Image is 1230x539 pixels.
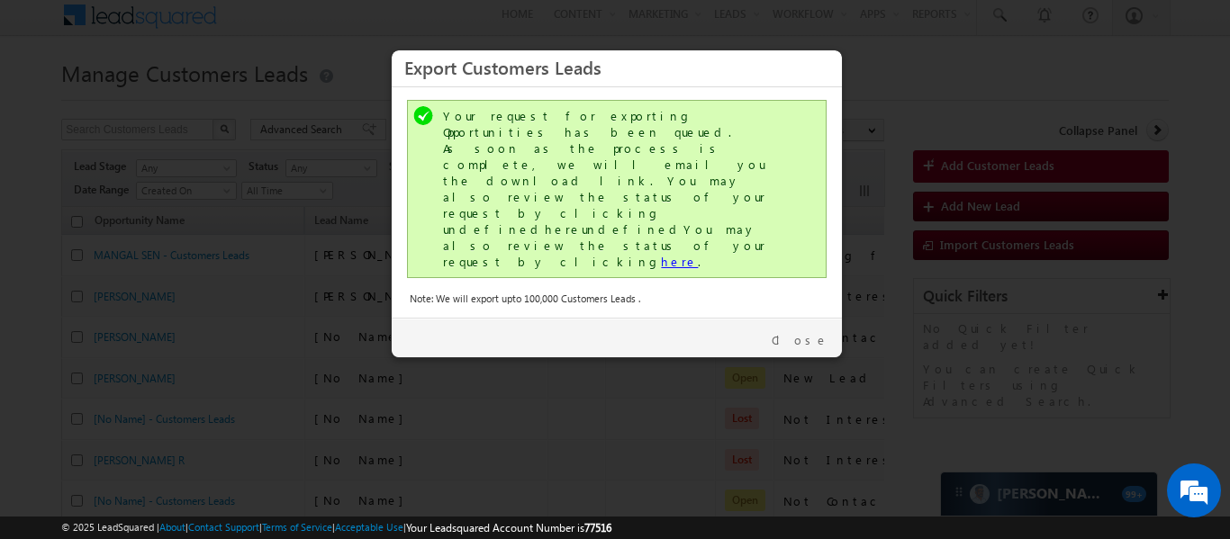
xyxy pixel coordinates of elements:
img: d_60004797649_company_0_60004797649 [31,94,76,118]
a: Contact Support [188,521,259,533]
em: Start Chat [245,416,327,440]
a: About [159,521,185,533]
a: Close [772,332,828,348]
a: Terms of Service [262,521,332,533]
span: 77516 [584,521,611,535]
textarea: Type your message and hit 'Enter' [23,166,329,400]
span: © 2025 LeadSquared | | | | | [61,519,611,536]
a: here [661,254,698,269]
a: Acceptable Use [335,521,403,533]
h3: Export Customers Leads [404,51,829,83]
div: Minimize live chat window [295,9,339,52]
div: Chat with us now [94,94,303,118]
span: Your Leadsquared Account Number is [406,521,611,535]
div: Note: We will export upto 100,000 Customers Leads . [410,291,824,307]
div: Your request for exporting Opportunities has been queued. As soon as the process is complete, we ... [443,108,794,270]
